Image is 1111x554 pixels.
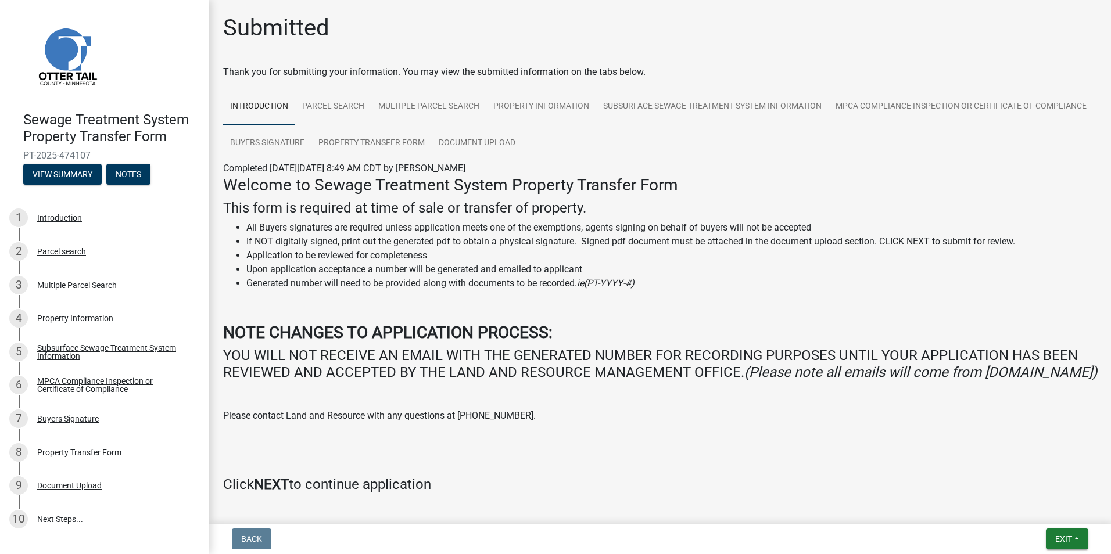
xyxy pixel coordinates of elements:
[1046,528,1088,549] button: Exit
[37,415,99,423] div: Buyers Signature
[295,88,371,125] a: Parcel search
[9,409,28,428] div: 7
[223,14,329,42] h1: Submitted
[37,247,86,256] div: Parcel search
[9,443,28,462] div: 8
[246,262,1097,276] li: Upon application acceptance a number will be generated and emailed to applicant
[223,163,465,174] span: Completed [DATE][DATE] 8:49 AM CDT by [PERSON_NAME]
[23,150,186,161] span: PT-2025-474107
[106,164,150,185] button: Notes
[9,376,28,394] div: 6
[246,221,1097,235] li: All Buyers signatures are required unless application meets one of the exemptions, agents signing...
[596,88,829,125] a: Subsurface Sewage Treatment System Information
[23,164,102,185] button: View Summary
[223,175,1097,195] h3: Welcome to Sewage Treatment System Property Transfer Form
[232,528,271,549] button: Back
[744,364,1097,380] i: (Please note all emails will come from [DOMAIN_NAME])
[9,276,28,294] div: 3
[223,125,311,162] a: Buyers Signature
[223,476,1097,493] h4: Click to continue application
[9,242,28,261] div: 2
[37,344,191,360] div: Subsurface Sewage Treatment System Information
[223,65,1097,79] div: Thank you for submitting your information. You may view the submitted information on the tabs below.
[246,276,1097,290] li: Generated number will need to be provided along with documents to be recorded.
[254,476,289,492] strong: NEXT
[246,249,1097,262] li: Application to be reviewed for completeness
[371,88,486,125] a: Multiple Parcel Search
[241,534,262,544] span: Back
[9,476,28,495] div: 9
[486,88,596,125] a: Property Information
[9,343,28,361] div: 5
[23,170,102,179] wm-modal-confirm: Summary
[577,278,635,289] i: ie(PT-YYYY-#)
[223,200,1097,217] h4: This form is required at time of sale or transfer of property.
[223,347,1097,381] h4: YOU WILL NOT RECEIVE AN EMAIL WITH THE GENERATED NUMBER FOR RECORDING PURPOSES UNTIL YOUR APPLICA...
[23,12,110,99] img: Otter Tail County, Minnesota
[311,125,432,162] a: Property Transfer Form
[9,309,28,328] div: 4
[223,409,1097,423] p: Please contact Land and Resource with any questions at [PHONE_NUMBER].
[9,208,28,227] div: 1
[9,510,28,528] div: 10
[37,314,113,322] div: Property Information
[223,323,553,342] strong: NOTE CHANGES TO APPLICATION PROCESS:
[246,235,1097,249] li: If NOT digitally signed, print out the generated pdf to obtain a physical signature. Signed pdf d...
[1055,534,1072,544] span: Exit
[37,448,121,456] div: Property Transfer Form
[23,111,200,145] h4: Sewage Treatment System Property Transfer Form
[829,88,1094,125] a: MPCA Compliance Inspection or Certificate of Compliance
[37,481,102,490] div: Document Upload
[37,281,117,289] div: Multiple Parcel Search
[37,377,191,393] div: MPCA Compliance Inspection or Certificate of Compliance
[106,170,150,179] wm-modal-confirm: Notes
[432,125,522,162] a: Document Upload
[223,88,295,125] a: Introduction
[37,214,82,222] div: Introduction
